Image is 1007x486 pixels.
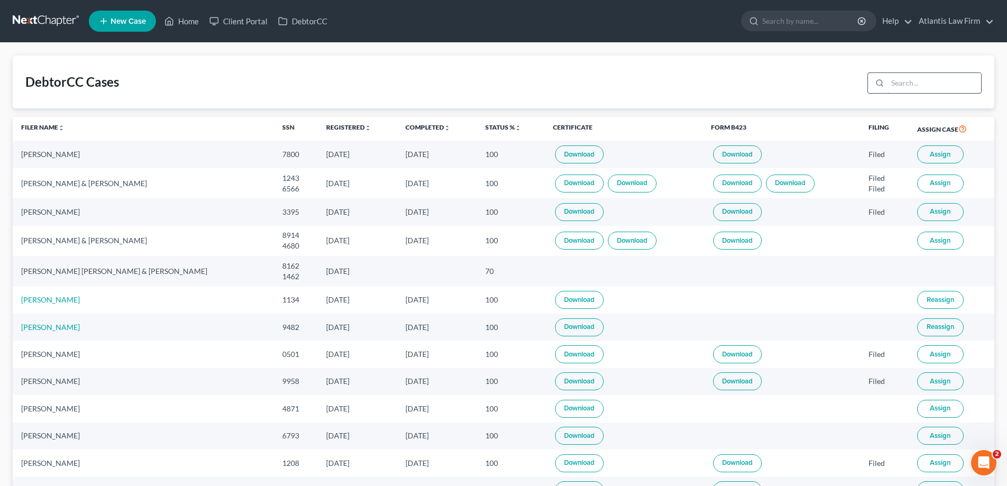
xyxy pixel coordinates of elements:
i: unfold_more [515,125,521,131]
div: 1243 [282,173,309,184]
td: [DATE] [318,256,398,286]
td: [DATE] [397,423,477,450]
button: Assign [917,400,964,418]
a: Client Portal [204,12,273,31]
div: 3395 [282,207,309,217]
div: Filed [869,149,900,160]
a: Download [608,175,657,192]
div: Filed [869,349,900,360]
a: [PERSON_NAME] [21,323,80,332]
div: 9958 [282,376,309,387]
button: Assign [917,345,964,363]
a: Download [766,175,815,192]
span: Assign [930,459,950,467]
div: 0501 [282,349,309,360]
td: [DATE] [318,168,398,198]
span: Assign [930,404,950,412]
span: Assign [930,179,950,187]
div: [PERSON_NAME] & [PERSON_NAME] [21,178,265,189]
td: 100 [477,226,545,256]
td: 100 [477,395,545,422]
th: SSN [274,117,317,141]
td: 100 [477,198,545,225]
div: Filed [869,376,900,387]
div: [PERSON_NAME] & [PERSON_NAME] [21,235,265,246]
td: [DATE] [397,368,477,395]
a: DebtorCC [273,12,332,31]
div: 9482 [282,322,309,333]
td: [DATE] [397,395,477,422]
iframe: Intercom live chat [971,450,996,475]
a: Registeredunfold_more [326,123,371,131]
a: Download [555,345,604,363]
a: Download [555,372,604,390]
a: Download [555,318,604,336]
button: Assign [917,372,964,390]
button: Assign [917,203,964,221]
a: Status %unfold_more [485,123,521,131]
td: 100 [477,314,545,341]
div: 1462 [282,271,309,282]
td: [DATE] [318,395,398,422]
span: Assign [930,350,950,359]
button: Reassign [917,291,964,309]
div: Filed [869,458,900,469]
button: Assign [917,427,964,445]
a: Download [555,400,604,418]
a: Download [555,454,604,472]
td: [DATE] [318,423,398,450]
td: 100 [477,341,545,368]
td: 100 [477,168,545,198]
a: Completedunfold_more [405,123,450,131]
td: 70 [477,256,545,286]
div: [PERSON_NAME] [21,149,265,160]
td: [DATE] [318,226,398,256]
td: [DATE] [397,287,477,314]
td: 100 [477,141,545,168]
a: Download [555,175,604,192]
div: 1208 [282,458,309,469]
div: 8914 [282,230,309,241]
div: [PERSON_NAME] [21,349,265,360]
a: Download [713,175,762,192]
button: Reassign [917,318,964,336]
td: [DATE] [397,141,477,168]
div: [PERSON_NAME] [21,207,265,217]
a: Download [555,291,604,309]
div: 4680 [282,241,309,251]
a: Filer Nameunfold_more [21,123,64,131]
th: Assign Case [909,117,994,141]
td: 100 [477,287,545,314]
div: [PERSON_NAME] [PERSON_NAME] & [PERSON_NAME] [21,266,265,277]
a: Download [713,345,762,363]
div: [PERSON_NAME] [21,458,265,469]
div: 6793 [282,430,309,441]
div: [PERSON_NAME] [21,404,265,414]
td: [DATE] [397,226,477,256]
div: Filed [869,207,900,217]
a: Download [555,232,604,250]
td: 100 [477,450,545,476]
td: [DATE] [318,368,398,395]
td: [DATE] [318,314,398,341]
a: Download [555,203,604,221]
a: Download [555,427,604,445]
td: [DATE] [318,450,398,476]
td: [DATE] [397,450,477,476]
button: Assign [917,232,964,250]
span: Reassign [927,323,954,331]
a: Download [713,203,762,221]
td: 100 [477,368,545,395]
span: Reassign [927,296,954,304]
span: 2 [993,450,1001,459]
button: Assign [917,454,964,472]
div: [PERSON_NAME] [21,376,265,387]
span: Assign [930,432,950,440]
a: Download [713,145,762,163]
a: Download [713,232,762,250]
td: [DATE] [397,341,477,368]
th: Filing [860,117,908,141]
div: [PERSON_NAME] [21,430,265,441]
a: [PERSON_NAME] [21,295,80,304]
i: unfold_more [58,125,64,131]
